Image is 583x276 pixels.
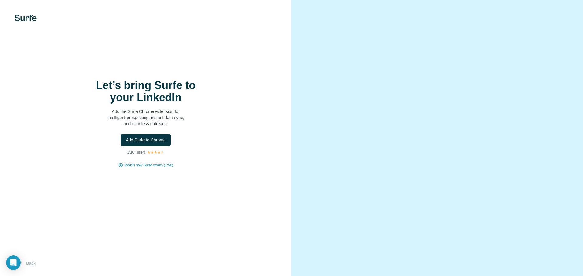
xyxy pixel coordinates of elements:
[126,137,166,143] span: Add Surfe to Chrome
[15,15,37,21] img: Surfe's logo
[85,108,206,127] p: Add the Surfe Chrome extension for intelligent prospecting, instant data sync, and effortless out...
[15,258,40,269] button: Back
[124,162,173,168] button: Watch how Surfe works (1:58)
[121,134,171,146] button: Add Surfe to Chrome
[127,150,146,155] p: 25K+ users
[6,255,21,270] div: Open Intercom Messenger
[85,79,206,104] h1: Let’s bring Surfe to your LinkedIn
[147,151,164,154] img: Rating Stars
